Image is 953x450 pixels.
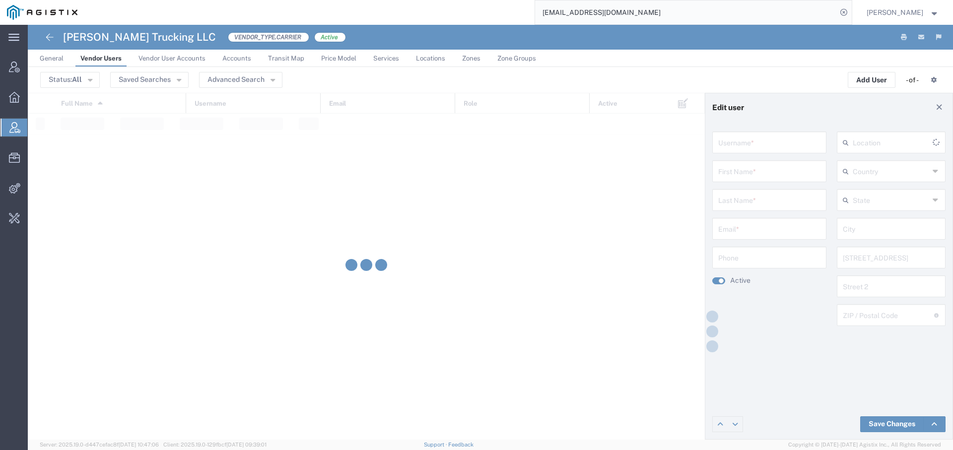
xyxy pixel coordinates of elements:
h4: [PERSON_NAME] Trucking LLC [63,25,216,50]
span: Zone Groups [497,55,536,62]
span: Server: 2025.19.0-d447cefac8f [40,442,159,448]
span: Services [373,55,399,62]
button: Status:All [40,72,100,88]
a: Support [424,442,449,448]
span: [DATE] 10:47:06 [119,442,159,448]
span: Transit Map [268,55,304,62]
label: Active [730,275,750,286]
a: Feedback [448,442,474,448]
div: - of - [906,75,923,85]
span: Active [314,32,346,42]
span: Vendor User Accounts [138,55,205,62]
button: Advanced Search [199,72,282,88]
span: Locations [416,55,445,62]
span: VENDOR_TYPE.CARRIER [228,32,309,42]
h4: Edit user [712,103,744,112]
img: logo [7,5,77,20]
span: Abbie Wilkiemeyer [867,7,923,18]
a: Edit next row [728,417,743,432]
span: Accounts [222,55,251,62]
a: Save Changes [860,416,924,432]
input: Search for shipment number, reference number [535,0,837,24]
span: All [72,75,82,83]
span: Price Model [321,55,356,62]
span: [DATE] 09:39:01 [226,442,267,448]
button: Saved Searches [110,72,189,88]
button: Add User [848,72,895,88]
button: [PERSON_NAME] [866,6,940,18]
span: Copyright © [DATE]-[DATE] Agistix Inc., All Rights Reserved [788,441,941,449]
span: Client: 2025.19.0-129fbcf [163,442,267,448]
span: General [40,55,64,62]
a: Edit previous row [713,417,728,432]
span: Zones [462,55,480,62]
span: Vendor Users [80,55,122,62]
